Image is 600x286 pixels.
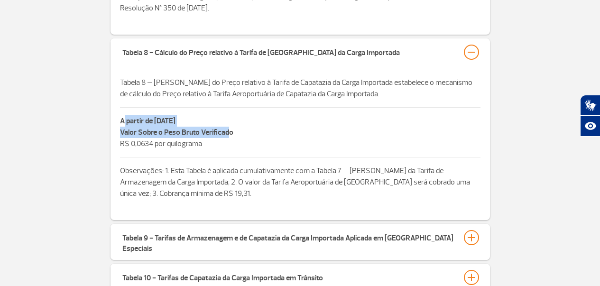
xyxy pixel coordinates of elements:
button: Abrir recursos assistivos. [580,116,600,137]
div: Tabela 8 - Cálculo do Preço relativo à Tarifa de [GEOGRAPHIC_DATA] da Carga Importada [122,45,400,58]
button: Tabela 8 - Cálculo do Preço relativo à Tarifa de [GEOGRAPHIC_DATA] da Carga Importada [122,44,479,60]
button: Abrir tradutor de língua de sinais. [580,95,600,116]
button: Tabela 9 - Tarifas de Armazenagem e de Capatazia da Carga Importada Aplicada em [GEOGRAPHIC_DATA]... [122,230,479,254]
button: Tabela 10 - Tarifas de Capatazia da Carga Importada em Trânsito [122,269,479,286]
strong: Valor Sobre o Peso Bruto Verificado [120,128,233,137]
p: R$ 0,0634 por quilograma [120,127,480,149]
div: Plugin de acessibilidade da Hand Talk. [580,95,600,137]
p: Observações: 1. Esta Tabela é aplicada cumulativamente com a Tabela 7 – [PERSON_NAME] da Tarifa d... [120,165,480,199]
p: Tabela 8 – [PERSON_NAME] do Preço relativo à Tarifa de Capatazia da Carga Importada estabelece o ... [120,77,480,100]
strong: A partir de [DATE] [120,116,175,126]
div: Tabela 9 - Tarifas de Armazenagem e de Capatazia da Carga Importada Aplicada em [GEOGRAPHIC_DATA]... [122,230,454,254]
div: Tabela 10 - Tarifas de Capatazia da Carga Importada em Trânsito [122,270,323,283]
